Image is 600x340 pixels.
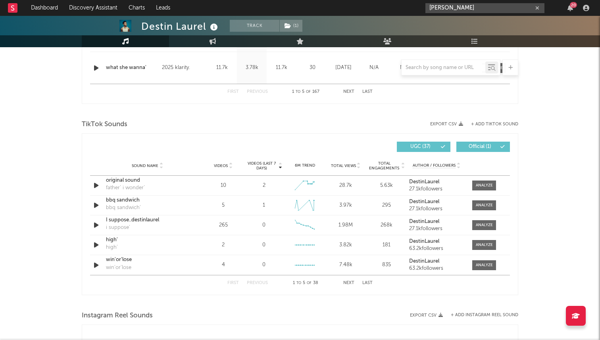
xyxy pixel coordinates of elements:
[284,279,327,288] div: 1 5 38
[106,196,189,204] a: bbq sandwich
[409,219,439,224] strong: DestinLaurel
[409,186,464,192] div: 27.1k followers
[409,179,439,184] strong: DestinLaurel
[409,219,464,225] a: DestinLaurel
[409,206,464,212] div: 27.1k followers
[205,241,242,249] div: 2
[413,163,456,168] span: Author / Followers
[327,221,364,229] div: 1.98M
[247,281,268,285] button: Previous
[368,221,405,229] div: 268k
[430,122,463,127] button: Export CSV
[106,224,130,232] div: i suppose'
[141,20,220,33] div: Destin Laurel
[287,163,323,169] div: 6M Trend
[343,90,354,94] button: Next
[397,142,450,152] button: UGC(37)
[284,87,327,97] div: 1 5 167
[409,246,464,252] div: 63.2k followers
[306,90,311,94] span: of
[402,144,438,149] span: UGC ( 37 )
[567,5,573,11] button: 20
[214,163,228,168] span: Videos
[205,202,242,209] div: 5
[368,202,405,209] div: 295
[106,256,189,264] a: win'or'lose
[296,281,301,285] span: to
[410,313,443,318] button: Export CSV
[463,122,518,127] button: + Add TikTok Sound
[227,281,239,285] button: First
[280,20,302,32] button: (1)
[106,264,131,272] div: win'or'lose
[279,20,303,32] span: ( 1 )
[368,241,405,249] div: 181
[451,313,518,317] button: + Add Instagram Reel Sound
[570,2,577,8] div: 20
[227,90,239,94] button: First
[106,236,189,244] a: high'
[205,182,242,190] div: 10
[409,179,464,185] a: DestinLaurel
[402,65,485,71] input: Search by song name or URL
[263,182,265,190] div: 2
[368,261,405,269] div: 835
[409,239,464,244] a: DestinLaurel
[368,161,400,171] span: Total Engagements
[82,120,127,129] span: TikTok Sounds
[409,239,439,244] strong: DestinLaurel
[409,259,439,264] strong: DestinLaurel
[106,216,189,224] a: I suppose..destinlaurel
[327,202,364,209] div: 3.97k
[409,199,439,204] strong: DestinLaurel
[425,3,544,13] input: Search for artists
[82,311,153,321] span: Instagram Reel Sounds
[106,204,141,212] div: bbq sandwich'
[106,177,189,184] a: original sound
[327,261,364,269] div: 7.48k
[327,241,364,249] div: 3.82k
[343,281,354,285] button: Next
[205,221,242,229] div: 265
[409,259,464,264] a: DestinLaurel
[262,241,265,249] div: 0
[296,90,300,94] span: to
[368,182,405,190] div: 5.63k
[263,202,265,209] div: 1
[409,266,464,271] div: 63.2k followers
[362,281,373,285] button: Last
[132,163,158,168] span: Sound Name
[262,261,265,269] div: 0
[462,144,498,149] span: Official ( 1 )
[362,90,373,94] button: Last
[409,199,464,205] a: DestinLaurel
[307,281,312,285] span: of
[331,163,356,168] span: Total Views
[456,142,510,152] button: Official(1)
[246,161,278,171] span: Videos (last 7 days)
[230,20,279,32] button: Track
[106,184,145,192] div: father’ i wonder’
[471,122,518,127] button: + Add TikTok Sound
[409,226,464,232] div: 27.1k followers
[262,221,265,229] div: 0
[205,261,242,269] div: 4
[247,90,268,94] button: Previous
[443,313,518,317] div: + Add Instagram Reel Sound
[327,182,364,190] div: 28.7k
[106,244,118,252] div: high'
